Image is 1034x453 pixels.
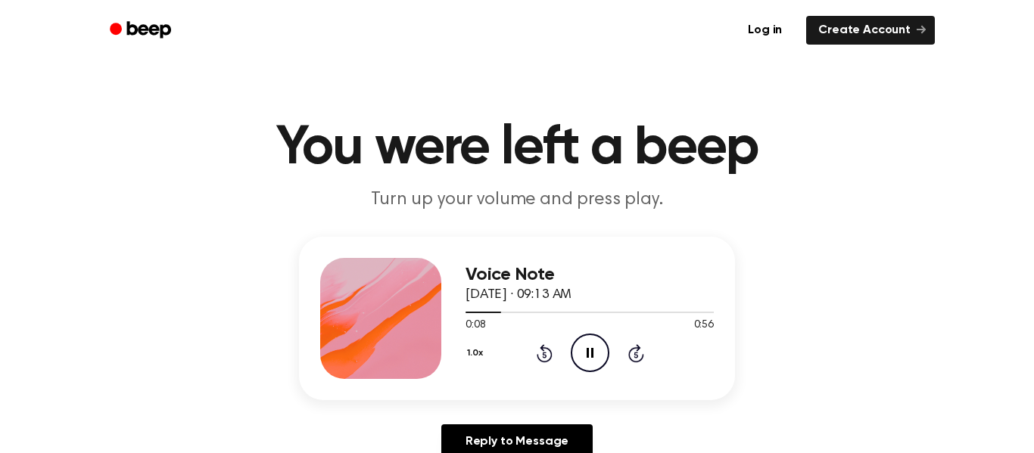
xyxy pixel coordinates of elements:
h1: You were left a beep [129,121,905,175]
a: Beep [99,16,185,45]
h3: Voice Note [466,265,714,285]
a: Create Account [806,16,935,45]
span: 0:56 [694,318,714,334]
a: Log in [733,13,797,48]
p: Turn up your volume and press play. [226,188,808,213]
span: [DATE] · 09:13 AM [466,288,572,302]
span: 0:08 [466,318,485,334]
button: 1.0x [466,340,488,366]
